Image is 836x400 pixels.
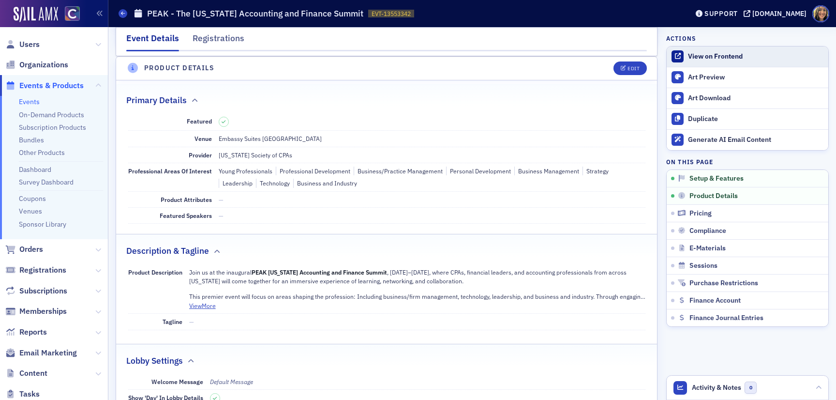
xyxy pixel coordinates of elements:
[667,67,828,88] a: Art Preview
[19,165,51,174] a: Dashboard
[219,196,224,203] span: —
[19,136,44,144] a: Bundles
[126,32,179,51] div: Event Details
[19,194,46,203] a: Coupons
[5,244,43,255] a: Orders
[163,318,182,325] span: Tagline
[19,286,67,296] span: Subscriptions
[193,32,244,50] div: Registrations
[689,262,717,270] span: Sessions
[689,244,726,253] span: E-Materials
[744,10,810,17] button: [DOMAIN_NAME]
[5,39,40,50] a: Users
[219,167,272,175] div: Young Professionals
[689,314,763,323] span: Finance Journal Entries
[65,6,80,21] img: SailAMX
[5,389,40,400] a: Tasks
[19,327,47,338] span: Reports
[19,265,66,276] span: Registrations
[19,148,65,157] a: Other Products
[151,378,203,385] span: Welcome Message
[160,212,212,219] span: Featured Speakers
[189,268,645,286] p: Join us at the inaugural , [DATE]–[DATE], where CPAs, financial leaders, and accounting professio...
[667,46,828,67] a: View on Frontend
[19,306,67,317] span: Memberships
[446,167,511,175] div: Personal Development
[613,62,647,75] button: Edit
[5,60,68,70] a: Organizations
[354,167,443,175] div: Business/Practice Management
[689,296,741,305] span: Finance Account
[5,80,84,91] a: Events & Products
[19,389,40,400] span: Tasks
[210,377,645,386] div: Default Message
[688,52,823,61] div: View on Frontend
[19,110,84,119] a: On-Demand Products
[126,354,183,367] h2: Lobby Settings
[5,265,66,276] a: Registrations
[688,94,823,103] div: Art Download
[14,7,58,22] img: SailAMX
[514,167,579,175] div: Business Management
[19,220,66,229] a: Sponsor Library
[19,123,86,132] a: Subscription Products
[689,209,712,218] span: Pricing
[688,115,823,123] div: Duplicate
[189,318,194,325] span: —
[189,151,212,159] span: Provider
[5,348,77,358] a: Email Marketing
[704,9,738,18] div: Support
[19,348,77,358] span: Email Marketing
[19,80,84,91] span: Events & Products
[582,167,609,175] div: Strategy
[19,244,43,255] span: Orders
[812,5,829,22] span: Profile
[19,39,40,50] span: Users
[372,10,411,18] span: EVT-13553342
[219,179,253,187] div: Leadership
[666,34,696,43] h4: Actions
[692,383,741,393] span: Activity & Notes
[144,63,214,73] h4: Product Details
[627,66,640,71] div: Edit
[688,73,823,82] div: Art Preview
[126,245,209,257] h2: Description & Tagline
[5,286,67,296] a: Subscriptions
[219,135,322,142] span: Embassy Suites [GEOGRAPHIC_DATA]
[5,306,67,317] a: Memberships
[252,268,387,276] strong: PEAK [US_STATE] Accounting and Finance Summit
[667,108,828,129] button: Duplicate
[19,60,68,70] span: Organizations
[689,279,758,288] span: Purchase Restrictions
[5,368,47,379] a: Content
[689,192,738,200] span: Product Details
[256,179,290,187] div: Technology
[666,157,829,166] h4: On this page
[194,135,212,142] span: Venue
[126,94,187,107] h2: Primary Details
[128,268,182,276] span: Product Description
[689,227,726,235] span: Compliance
[187,117,212,125] span: Featured
[58,6,80,23] a: View Homepage
[293,179,357,187] div: Business and Industry
[219,151,292,159] span: [US_STATE] Society of CPAs
[688,136,823,144] div: Generate AI Email Content
[752,9,806,18] div: [DOMAIN_NAME]
[689,174,744,183] span: Setup & Features
[19,207,42,215] a: Venues
[161,196,212,203] span: Product Attributes
[667,88,828,108] a: Art Download
[19,368,47,379] span: Content
[189,292,645,301] p: This premier event will focus on areas shaping the profession: Including business/firm management...
[745,382,757,394] span: 0
[189,301,216,310] button: ViewMore
[19,97,40,106] a: Events
[219,212,224,219] span: —
[5,327,47,338] a: Reports
[128,167,212,175] span: Professional Areas Of Interest
[276,167,350,175] div: Professional Development
[667,129,828,150] button: Generate AI Email Content
[147,8,363,19] h1: PEAK - The [US_STATE] Accounting and Finance Summit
